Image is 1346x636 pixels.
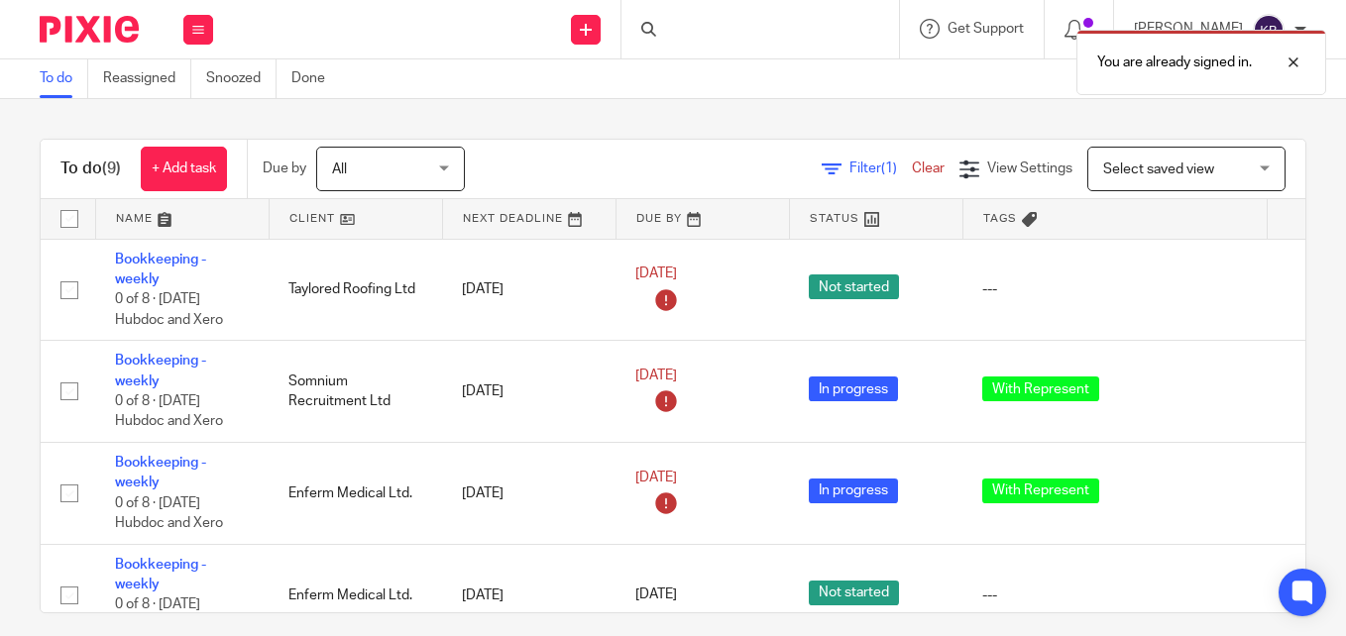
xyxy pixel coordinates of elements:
span: 0 of 8 · [DATE] Hubdoc and Xero [115,292,223,327]
span: Filter [849,161,912,175]
td: Enferm Medical Ltd. [269,443,442,545]
a: Bookkeeping - weekly [115,354,206,387]
span: [DATE] [635,588,677,602]
span: [DATE] [635,471,677,484]
span: 0 of 8 · [DATE] Hubdoc and Xero [115,496,223,531]
img: Pixie [40,16,139,43]
h1: To do [60,159,121,179]
span: [DATE] [635,266,677,280]
div: --- [982,585,1247,605]
a: Reassigned [103,59,191,98]
a: Bookkeeping - weekly [115,558,206,591]
span: Select saved view [1103,162,1214,176]
span: With Represent [982,478,1099,503]
span: 0 of 8 · [DATE] Hubdoc and Xero [115,394,223,429]
a: Done [291,59,340,98]
a: Clear [912,161,945,175]
a: Snoozed [206,59,277,98]
td: [DATE] [442,443,616,545]
span: (1) [881,161,897,175]
span: View Settings [987,161,1072,175]
td: [DATE] [442,341,616,443]
span: In progress [809,478,898,503]
a: + Add task [141,147,227,191]
a: Bookkeeping - weekly [115,253,206,286]
span: Not started [809,581,899,605]
td: Taylored Roofing Ltd [269,239,442,341]
td: [DATE] [442,239,616,341]
span: With Represent [982,376,1099,401]
p: You are already signed in. [1097,53,1252,72]
span: In progress [809,376,898,401]
span: Not started [809,274,899,299]
td: Somnium Recruitment Ltd [269,341,442,443]
span: [DATE] [635,369,677,382]
p: Due by [263,159,306,178]
div: --- [982,279,1247,299]
span: 0 of 8 · [DATE] Hubdoc and Xero [115,598,223,633]
span: Tags [983,213,1017,224]
span: (9) [102,160,121,176]
a: To do [40,59,88,98]
a: Bookkeeping - weekly [115,456,206,489]
span: All [332,162,347,176]
img: svg%3E [1253,14,1285,46]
